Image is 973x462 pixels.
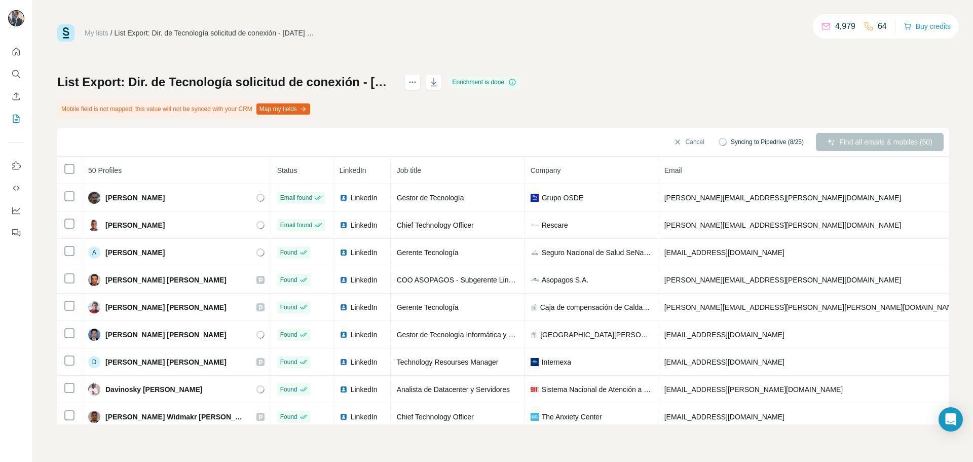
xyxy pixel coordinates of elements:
p: 4,979 [835,20,855,32]
div: Enrichment is done [449,76,519,88]
button: Dashboard [8,201,24,220]
p: 64 [878,20,887,32]
h1: List Export: Dir. de Tecnología solicitud de conexión - [DATE] 00:31 [57,74,395,90]
span: Status [277,166,297,174]
img: Avatar [88,329,100,341]
span: Rescare [542,220,568,230]
span: Internexa [542,357,571,367]
span: [EMAIL_ADDRESS][DOMAIN_NAME] [664,248,784,257]
span: COO ASOPAGOS - Subgerente Lineas de Servicio [397,276,557,284]
span: Gestor de Tecnología Informática y Comunicaciones [397,331,561,339]
img: Avatar [8,10,24,26]
span: Found [280,330,297,339]
img: LinkedIn logo [340,303,348,311]
span: [PERSON_NAME] [PERSON_NAME] [105,302,227,312]
span: LinkedIn [351,275,378,285]
span: [PERSON_NAME] [105,247,165,258]
span: Job title [397,166,421,174]
button: My lists [8,110,24,128]
span: Analista de Datacenter y Servidores [397,385,510,394]
span: [PERSON_NAME] [105,193,165,203]
img: Avatar [88,383,100,396]
span: Seguro Nacional de Salud SeNaSa RD [542,247,652,258]
span: Grupo OSDE [542,193,583,203]
button: Cancel [666,133,712,151]
span: [PERSON_NAME][EMAIL_ADDRESS][PERSON_NAME][PERSON_NAME][DOMAIN_NAME] [664,303,960,311]
span: Gerente Tecnología [397,248,459,257]
button: Search [8,65,24,83]
span: LinkedIn [351,330,378,340]
span: [EMAIL_ADDRESS][DOMAIN_NAME] [664,413,784,421]
img: company-logo [531,413,539,421]
span: Email [664,166,682,174]
button: actions [404,74,421,90]
span: Email found [280,193,312,202]
span: [EMAIL_ADDRESS][PERSON_NAME][DOMAIN_NAME] [664,385,843,394]
span: Asopagos S.A. [542,275,589,285]
button: Use Surfe on LinkedIn [8,157,24,175]
img: Avatar [88,301,100,313]
button: Enrich CSV [8,87,24,105]
button: Quick start [8,43,24,61]
span: LinkedIn [340,166,366,174]
img: LinkedIn logo [340,248,348,257]
span: LinkedIn [351,302,378,312]
span: [PERSON_NAME] Widmakr [PERSON_NAME] [105,412,246,422]
span: Found [280,412,297,421]
img: company-logo [531,223,539,227]
img: LinkedIn logo [340,413,348,421]
span: Email found [280,221,312,230]
img: LinkedIn logo [340,276,348,284]
span: Chief Technology Officer [397,413,474,421]
img: Avatar [88,411,100,423]
img: Avatar [88,274,100,286]
img: Surfe Logo [57,24,74,42]
span: [PERSON_NAME] [PERSON_NAME] [105,357,227,367]
span: [PERSON_NAME][EMAIL_ADDRESS][PERSON_NAME][DOMAIN_NAME] [664,221,902,229]
img: Avatar [88,192,100,204]
span: [PERSON_NAME] [PERSON_NAME] [105,275,227,285]
span: Gerente Tecnología [397,303,459,311]
img: company-logo [531,358,539,366]
button: Use Surfe API [8,179,24,197]
span: Gestor de Tecnología [397,194,464,202]
img: LinkedIn logo [340,358,348,366]
a: My lists [85,29,108,37]
span: [PERSON_NAME][EMAIL_ADDRESS][PERSON_NAME][DOMAIN_NAME] [664,194,902,202]
span: LinkedIn [351,384,378,395]
img: LinkedIn logo [340,194,348,202]
span: Found [280,248,297,257]
div: A [88,246,100,259]
span: LinkedIn [351,220,378,230]
span: The Anxiety Center [542,412,602,422]
img: company-logo [531,248,539,257]
span: Technology Resourses Manager [397,358,499,366]
span: Chief Technology Officer [397,221,474,229]
li: / [110,28,113,38]
span: [EMAIL_ADDRESS][DOMAIN_NAME] [664,331,784,339]
img: LinkedIn logo [340,221,348,229]
div: D [88,356,100,368]
span: Syncing to Pipedrive (8/25) [731,137,804,147]
span: LinkedIn [351,412,378,422]
button: Map my fields [256,103,310,115]
span: Found [280,385,297,394]
span: Davinosky [PERSON_NAME] [105,384,202,395]
div: Mobile field is not mapped, this value will not be synced with your CRM [57,100,312,118]
span: [EMAIL_ADDRESS][DOMAIN_NAME] [664,358,784,366]
img: LinkedIn logo [340,331,348,339]
img: Avatar [88,219,100,231]
img: company-logo [531,385,539,394]
span: [PERSON_NAME] [PERSON_NAME] [105,330,227,340]
span: [PERSON_NAME] [105,220,165,230]
span: LinkedIn [351,247,378,258]
div: List Export: Dir. de Tecnología solicitud de conexión - [DATE] 00:31 [115,28,317,38]
span: Found [280,275,297,285]
button: Buy credits [904,19,951,33]
button: Feedback [8,224,24,242]
img: LinkedIn logo [340,385,348,394]
span: Found [280,358,297,367]
span: Company [531,166,561,174]
span: Caja de compensación de Caldas - CONFA [540,302,652,312]
span: [PERSON_NAME][EMAIL_ADDRESS][PERSON_NAME][DOMAIN_NAME] [664,276,902,284]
